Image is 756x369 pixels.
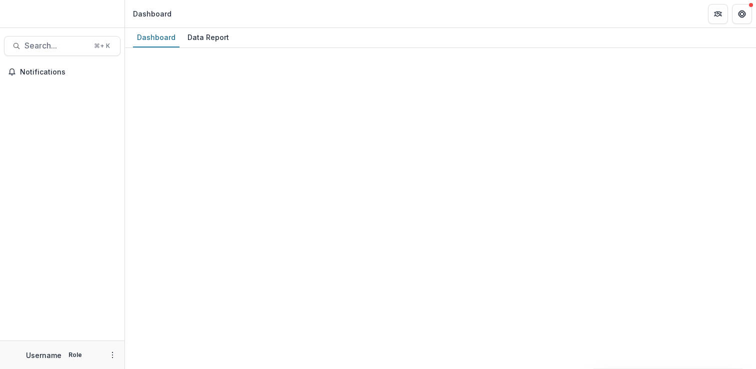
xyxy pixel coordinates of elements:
button: More [106,349,118,361]
div: Dashboard [133,8,171,19]
button: Search... [4,36,120,56]
a: Data Report [183,28,233,47]
p: Role [65,350,85,359]
button: Get Help [732,4,752,24]
div: ⌘ + K [92,40,112,51]
div: Data Report [183,30,233,44]
span: Search... [24,41,88,50]
div: Dashboard [133,30,179,44]
button: Notifications [4,64,120,80]
span: Notifications [20,68,116,76]
a: Dashboard [133,28,179,47]
p: Username [26,350,61,360]
button: Partners [708,4,728,24]
nav: breadcrumb [129,6,175,21]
